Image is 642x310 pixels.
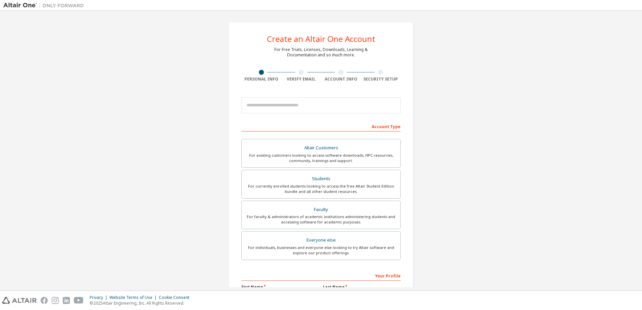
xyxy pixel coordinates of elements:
div: Security Setup [361,76,401,82]
img: youtube.svg [74,297,84,304]
div: For faculty & administrators of academic institutions administering students and accessing softwa... [246,214,396,225]
div: For currently enrolled students looking to access the free Altair Student Edition bundle and all ... [246,184,396,194]
div: For Free Trials, Licenses, Downloads, Learning & Documentation and so much more. [274,47,368,58]
p: © 2025 Altair Engineering, Inc. All Rights Reserved. [90,300,193,306]
div: For existing customers looking to access software downloads, HPC resources, community, trainings ... [246,153,396,163]
div: Everyone else [246,236,396,245]
img: instagram.svg [52,297,59,304]
div: Cookie Consent [159,295,193,300]
div: Website Terms of Use [109,295,159,300]
div: Account Info [321,76,361,82]
label: Last Name [323,284,401,290]
div: Faculty [246,205,396,214]
div: For individuals, businesses and everyone else looking to try Altair software and explore our prod... [246,245,396,256]
div: Verify Email [281,76,321,82]
div: Privacy [90,295,109,300]
label: First Name [241,284,319,290]
div: Personal Info [241,76,281,82]
div: Altair Customers [246,143,396,153]
div: Your Profile [241,270,401,281]
img: facebook.svg [41,297,48,304]
img: Altair One [3,2,87,9]
div: Students [246,174,396,184]
img: linkedin.svg [63,297,70,304]
div: Create an Altair One Account [267,35,375,43]
img: altair_logo.svg [2,297,37,304]
div: Account Type [241,121,401,132]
